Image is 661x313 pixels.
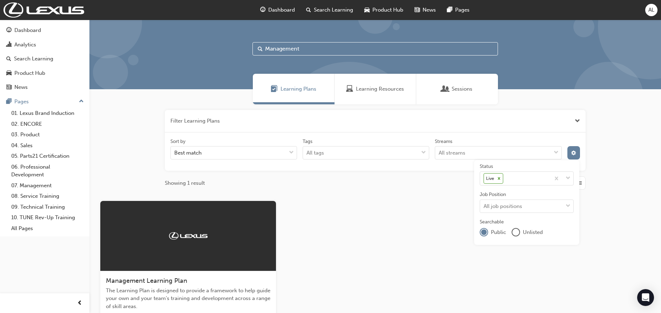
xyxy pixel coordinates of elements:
[3,38,87,51] a: Analytics
[416,74,498,104] a: SessionsSessions
[356,85,404,93] span: Learning Resources
[637,289,654,306] div: Open Intercom Messenger
[512,228,520,236] div: unlistedOption
[8,223,87,234] a: All Pages
[484,174,495,184] div: Live
[409,3,441,17] a: news-iconNews
[252,42,498,56] input: Search...
[165,179,205,187] span: Showing 1 result
[480,219,504,226] div: Searchable
[480,191,506,198] div: Job Position
[170,138,186,145] div: Sort by
[79,97,84,106] span: up-icon
[566,174,571,183] span: down-icon
[372,6,403,14] span: Product Hub
[435,138,452,145] div: Streams
[253,74,335,104] a: Learning PlansLearning Plans
[648,6,654,14] span: AL
[258,45,263,53] span: Search
[306,6,311,14] span: search-icon
[260,6,265,14] span: guage-icon
[6,70,12,77] span: car-icon
[8,191,87,202] a: 08. Service Training
[414,6,420,14] span: news-icon
[575,117,580,125] button: Close the filter
[8,202,87,213] a: 09. Technical Training
[3,24,87,37] a: Dashboard
[14,69,45,77] div: Product Hub
[169,232,208,239] img: Trak
[421,148,426,157] span: down-icon
[554,148,559,157] span: down-icon
[106,287,270,311] span: The Learning Plan is designed to provide a framework to help guide your own and your team's train...
[8,212,87,223] a: 10. TUNE Rev-Up Training
[3,52,87,65] a: Search Learning
[335,74,416,104] a: Learning ResourcesLearning Resources
[8,162,87,180] a: 06. Professional Development
[3,81,87,94] a: News
[289,148,294,157] span: down-icon
[306,149,324,157] div: All tags
[14,26,41,34] div: Dashboard
[346,85,353,93] span: Learning Resources
[8,151,87,162] a: 05. Parts21 Certification
[303,138,312,145] div: Tags
[645,4,657,16] button: AL
[8,119,87,130] a: 02. ENCORE
[480,228,488,236] div: publicOption
[14,83,28,91] div: News
[359,3,409,17] a: car-iconProduct Hub
[6,84,12,91] span: news-icon
[6,42,12,48] span: chart-icon
[491,228,506,236] span: Public
[268,6,295,14] span: Dashboard
[505,175,505,181] input: StatusLive
[301,3,359,17] a: search-iconSearch Learning
[567,146,580,159] button: cog-icon
[441,3,475,17] a: pages-iconPages
[439,149,465,157] div: All streams
[452,85,472,93] span: Sessions
[364,6,370,14] span: car-icon
[480,163,493,170] div: Status
[314,6,353,14] span: Search Learning
[571,151,576,157] span: cog-icon
[174,149,202,157] div: Best match
[455,6,470,14] span: Pages
[3,95,87,108] button: Pages
[255,3,301,17] a: guage-iconDashboard
[303,138,429,160] label: tagOptions
[8,140,87,151] a: 04. Sales
[14,55,53,63] div: Search Learning
[442,85,449,93] span: Sessions
[77,299,82,308] span: prev-icon
[423,6,436,14] span: News
[8,129,87,140] a: 03. Product
[106,277,187,285] span: Management Learning Plan
[14,98,29,106] div: Pages
[3,67,87,80] a: Product Hub
[6,56,11,62] span: search-icon
[6,27,12,34] span: guage-icon
[566,202,571,211] span: down-icon
[4,2,84,18] img: Trak
[484,202,522,210] div: All job positions
[447,6,452,14] span: pages-icon
[281,85,316,93] span: Learning Plans
[8,180,87,191] a: 07. Management
[6,99,12,105] span: pages-icon
[8,108,87,119] a: 01. Lexus Brand Induction
[271,85,278,93] span: Learning Plans
[3,22,87,95] button: DashboardAnalyticsSearch LearningProduct HubNews
[14,41,36,49] div: Analytics
[523,228,543,236] span: Unlisted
